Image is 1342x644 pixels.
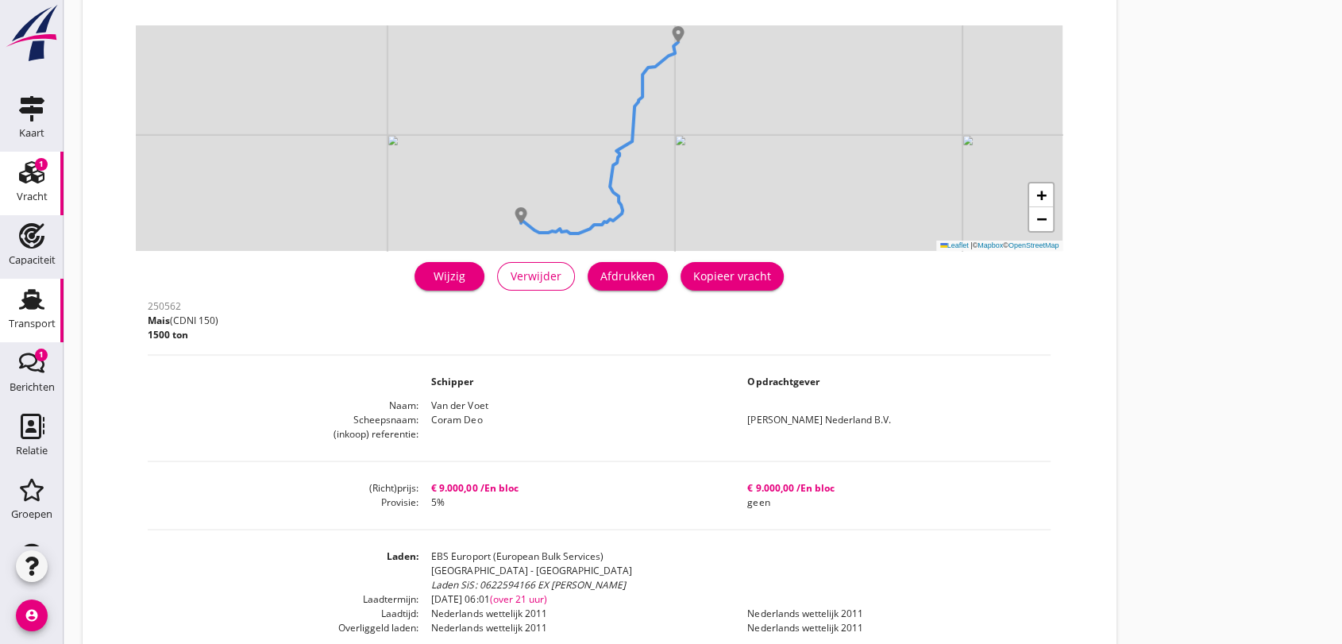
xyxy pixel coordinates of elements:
dd: Schipper [418,375,735,389]
dd: Coram Deo [418,413,735,427]
a: Zoom out [1029,207,1053,231]
a: Leaflet [940,241,969,249]
a: OpenStreetMap [1008,241,1059,249]
div: Laden SiS: 0622594166 EX [PERSON_NAME] [431,578,1051,592]
button: Verwijder [497,262,575,291]
dt: Laden [148,550,418,592]
span: Mais [148,314,170,327]
div: Relatie [16,445,48,456]
dd: Nederlands wettelijk 2011 [735,607,1051,621]
i: account_circle [16,600,48,631]
a: Wijzig [415,262,484,291]
p: (CDNI 150) [148,314,218,328]
button: Kopieer vracht [681,262,784,291]
div: Capaciteit [9,255,56,265]
dt: Laadtijd [148,607,418,621]
dd: € 9.000,00 /En bloc [418,481,735,496]
dt: Scheepsnaam [148,413,418,427]
dd: Nederlands wettelijk 2011 [418,607,735,621]
div: © © [936,241,1063,251]
div: Groepen [11,509,52,519]
a: Mapbox [978,241,1003,249]
dt: Naam [148,399,418,413]
dd: [PERSON_NAME] Nederland B.V. [735,413,1051,427]
dt: Laadtermijn [148,592,418,607]
img: Marker [670,26,686,42]
div: 1 [35,349,48,361]
dd: geen [735,496,1051,510]
span: 250562 [148,299,181,313]
div: Kaart [19,128,44,138]
img: Marker [513,207,529,223]
dd: Nederlands wettelijk 2011 [418,621,735,635]
dt: Overliggeld laden [148,621,418,635]
span: + [1036,185,1047,205]
a: Zoom in [1029,183,1053,207]
div: Berichten [10,382,55,392]
img: logo-small.a267ee39.svg [3,4,60,63]
dd: 5% [418,496,735,510]
dd: EBS Europort (European Bulk Services) [GEOGRAPHIC_DATA] - [GEOGRAPHIC_DATA] [418,550,1051,592]
dd: Nederlands wettelijk 2011 [735,621,1051,635]
div: Wijzig [427,268,472,284]
div: Afdrukken [600,268,655,284]
dt: (inkoop) referentie [148,427,418,442]
button: Afdrukken [588,262,668,291]
span: (over 21 uur) [489,592,546,606]
dt: (Richt)prijs [148,481,418,496]
dd: € 9.000,00 /En bloc [735,481,1051,496]
p: 1500 ton [148,328,218,342]
dt: Provisie [148,496,418,510]
dd: Opdrachtgever [735,375,1051,389]
span: | [970,241,972,249]
span: − [1036,209,1047,229]
div: 1 [35,158,48,171]
div: Vracht [17,191,48,202]
div: Kopieer vracht [693,268,771,284]
div: Transport [9,318,56,329]
dd: Van der Voet [418,399,1051,413]
dd: [DATE] 06:01 [418,592,1051,607]
div: Verwijder [511,268,561,284]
